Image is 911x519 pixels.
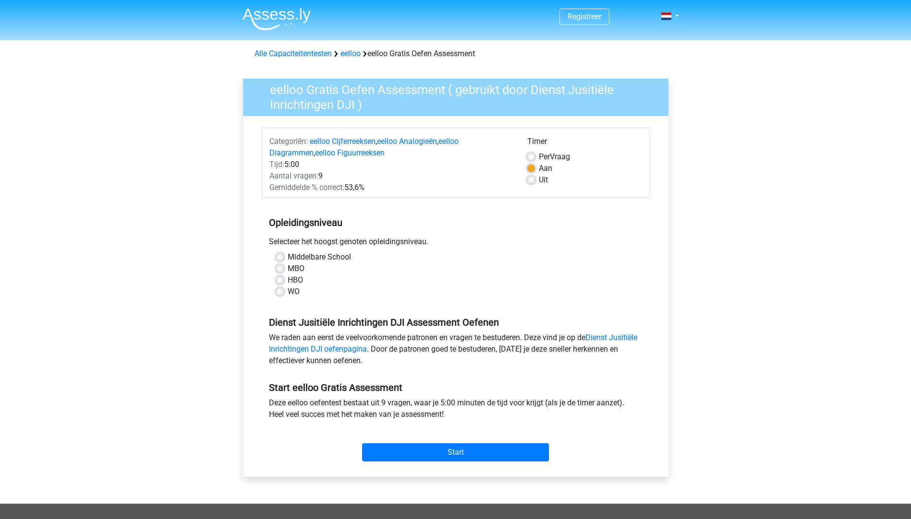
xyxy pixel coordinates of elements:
[251,48,661,59] div: eelloo Gratis Oefen Assessment
[262,159,520,170] div: 5:00
[288,251,351,263] label: Middelbare School
[539,174,548,186] label: Uit
[362,443,549,461] input: Start
[269,213,643,232] h5: Opleidingsniveau
[269,183,344,192] span: Gemiddelde % correct:
[262,236,650,251] div: Selecteer het hoogst genoten opleidingsniveau.
[262,397,650,424] div: Deze eelloo oefentest bestaat uit 9 vragen, waar je 5:00 minuten de tijd voor krijgt (als je de t...
[255,49,332,58] a: Alle Capaciteitentesten
[269,382,643,393] h5: Start eelloo Gratis Assessment
[269,137,459,157] a: eelloo Diagrammen
[262,182,520,193] div: 53,6%
[568,12,601,21] a: Registreer
[340,49,361,58] a: eelloo
[258,79,661,112] h3: eelloo Gratis Oefen Assessment ( gebruikt door Dienst Jusitiële Inrichtingen DJI )
[539,152,550,161] span: Per
[288,263,304,274] label: MBO
[243,8,311,30] img: Assessly
[539,163,552,174] label: Aan
[288,274,303,286] label: HBO
[269,317,643,328] h5: Dienst Jusitiële Inrichtingen DJI Assessment Oefenen
[539,151,570,163] label: Vraag
[262,332,650,370] div: We raden aan eerst de veelvoorkomende patronen en vragen te bestuderen. Deze vind je op de . Door...
[315,148,385,157] a: eelloo Figuurreeksen
[527,136,642,151] div: Timer
[310,137,376,146] a: eelloo Cijferreeksen
[269,333,637,354] a: Dienst Jusitiële Inrichtingen DJI oefenpagina
[262,136,520,159] div: , , ,
[288,286,300,297] label: WO
[262,170,520,182] div: 9
[269,137,308,146] span: Categoriën:
[269,171,318,180] span: Aantal vragen:
[269,160,284,169] span: Tijd:
[377,137,437,146] a: eelloo Analogieën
